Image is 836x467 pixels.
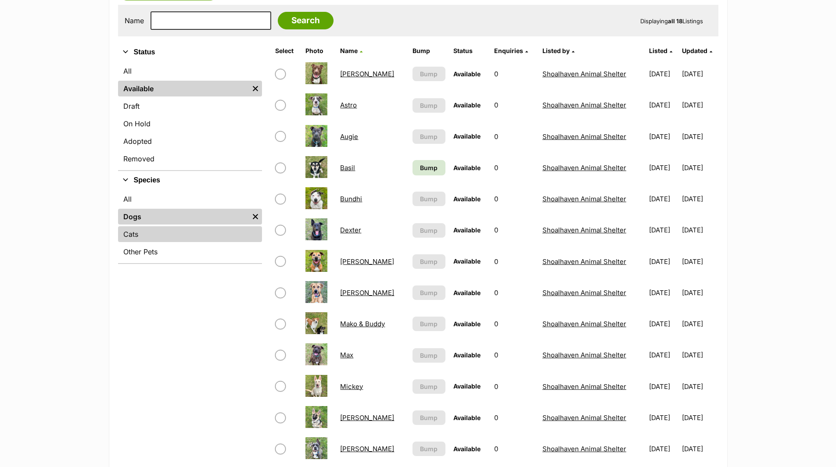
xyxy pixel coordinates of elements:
span: Available [453,320,481,328]
td: [DATE] [682,246,718,277]
td: [DATE] [646,121,681,152]
button: Species [118,175,262,186]
a: Shoalhaven Animal Shelter [542,132,626,141]
td: 0 [491,403,538,433]
a: Dogs [118,209,249,225]
span: Updated [682,47,707,54]
button: Bump [413,223,445,238]
a: On Hold [118,116,262,132]
span: Listed by [542,47,570,54]
a: Dexter [340,226,361,234]
button: Bump [413,254,445,269]
span: Bump [420,413,438,422]
span: Available [453,226,481,234]
td: 0 [491,309,538,339]
span: Bump [420,226,438,235]
a: Shoalhaven Animal Shelter [542,164,626,172]
a: [PERSON_NAME] [340,257,394,266]
th: Bump [409,44,449,58]
a: [PERSON_NAME] [340,414,394,422]
td: [DATE] [646,309,681,339]
td: [DATE] [646,215,681,245]
td: 0 [491,215,538,245]
td: 0 [491,184,538,214]
td: [DATE] [682,309,718,339]
a: All [118,63,262,79]
td: [DATE] [646,278,681,308]
a: Remove filter [249,209,262,225]
td: [DATE] [682,153,718,183]
a: Bundhi [340,195,362,203]
td: [DATE] [682,184,718,214]
span: Bump [420,257,438,266]
td: [DATE] [646,184,681,214]
td: [DATE] [682,403,718,433]
a: Name [340,47,362,54]
a: Augie [340,132,358,141]
span: Bump [420,382,438,391]
td: [DATE] [646,153,681,183]
span: Bump [420,288,438,297]
span: Listed [649,47,667,54]
th: Select [272,44,301,58]
span: Bump [420,351,438,360]
a: Shoalhaven Animal Shelter [542,414,626,422]
button: Bump [413,348,445,363]
a: Listed by [542,47,574,54]
input: Search [278,12,334,29]
span: Available [453,164,481,171]
td: 0 [491,59,538,89]
span: Bump [420,163,438,172]
td: [DATE] [682,278,718,308]
td: 0 [491,153,538,183]
span: Name [340,47,358,54]
span: Available [453,257,481,265]
button: Bump [413,98,445,113]
a: Shoalhaven Animal Shelter [542,101,626,109]
strong: all 18 [668,18,682,25]
span: Bump [420,319,438,328]
a: Astro [340,101,357,109]
a: Shoalhaven Animal Shelter [542,382,626,391]
a: Removed [118,151,262,167]
a: [PERSON_NAME] [340,445,394,453]
td: [DATE] [646,340,681,370]
a: Enquiries [494,47,528,54]
a: Remove filter [249,81,262,96]
td: [DATE] [682,434,718,464]
td: 0 [491,121,538,152]
a: Bump [413,160,445,175]
td: 0 [491,90,538,120]
td: [DATE] [646,246,681,277]
a: Cats [118,226,262,242]
span: Available [453,132,481,140]
td: [DATE] [646,90,681,120]
a: Shoalhaven Animal Shelter [542,257,626,266]
a: Shoalhaven Animal Shelter [542,445,626,453]
td: [DATE] [646,403,681,433]
span: translation missing: en.admin.listings.index.attributes.enquiries [494,47,523,54]
a: All [118,191,262,207]
td: [DATE] [682,90,718,120]
button: Bump [413,410,445,425]
button: Bump [413,129,445,144]
a: Shoalhaven Animal Shelter [542,70,626,78]
td: 0 [491,434,538,464]
span: Available [453,351,481,359]
span: Bump [420,69,438,78]
span: Bump [420,194,438,203]
td: [DATE] [646,59,681,89]
th: Status [450,44,490,58]
span: Available [453,101,481,109]
a: Shoalhaven Animal Shelter [542,320,626,328]
button: Status [118,46,262,58]
span: Available [453,445,481,453]
a: Other Pets [118,244,262,260]
div: Status [118,61,262,170]
td: [DATE] [682,121,718,152]
span: Available [453,382,481,390]
label: Name [125,17,144,25]
td: 0 [491,246,538,277]
span: Available [453,195,481,203]
a: Max [340,351,353,359]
